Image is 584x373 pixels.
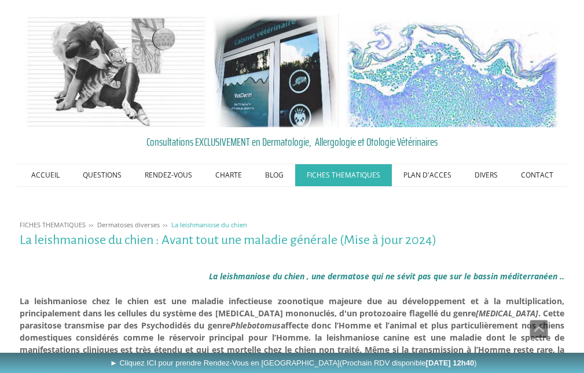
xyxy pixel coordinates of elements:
[476,308,538,319] i: [MEDICAL_DATA]
[20,320,565,331] span: parasitose transmise par des Psychodidés du genre affecte donc l’Homme et l’animal et plus partic...
[365,344,458,355] span: Même si la transmissio
[392,164,463,186] a: PLAN D'ACCES
[97,220,160,229] span: Dermatoses diverses
[20,344,362,355] span: manifestations cliniques est très étendu et qui est mortelle chez le chien non traité.
[209,271,564,282] b: La leishmaniose du chien , une dermatose qui ne sévit pas que sur le bassin méditerranéen ..
[230,320,281,331] i: Phlebotomus
[110,359,477,367] span: ► Cliquez ICI pour prendre Rendez-Vous en [GEOGRAPHIC_DATA]
[133,164,204,186] a: RENDEZ-VOUS
[530,320,548,338] span: Défiler vers le haut
[199,308,564,319] span: des [MEDICAL_DATA] mononuclés, d'un protozoaire flagellé du genre . Cette
[168,220,250,229] a: La leishmaniose du chien
[20,233,565,248] h1: La leishmaniose du chien : Avant tout une maladie générale (Mise à jour 2024)
[20,220,86,229] span: FICHES THEMATIQUES
[204,164,254,186] a: CHARTE
[17,220,89,229] a: FICHES THEMATIQUES
[530,320,548,338] a: Défiler vers le haut
[20,164,71,186] a: ACCUEIL
[254,164,295,186] a: BLOG
[94,220,163,229] a: Dermatoses diverses
[20,133,565,150] a: Consultations EXCLUSIVEMENT en Dermatologie, Allergologie et Otologie Vétérinaires
[315,332,564,343] span: la leishmaniose canine est une maladie dont le spectre de
[340,359,477,367] span: (Prochain RDV disponible )
[20,296,565,319] span: développement et à la multiplication, principalement dans les cellules du système
[20,332,311,343] span: domestiques considérés comme le réservoir principal pour l’Homme.
[295,164,392,186] a: FICHES THEMATIQUES
[171,220,247,229] span: La leishmaniose du chien
[426,359,475,367] b: [DATE] 12h40
[20,296,397,306] span: La leishmaniose chez le chien est une maladie infectieuse zoonotique majeure due au
[463,164,509,186] a: DIVERS
[71,164,133,186] a: QUESTIONS
[509,164,565,186] a: CONTACT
